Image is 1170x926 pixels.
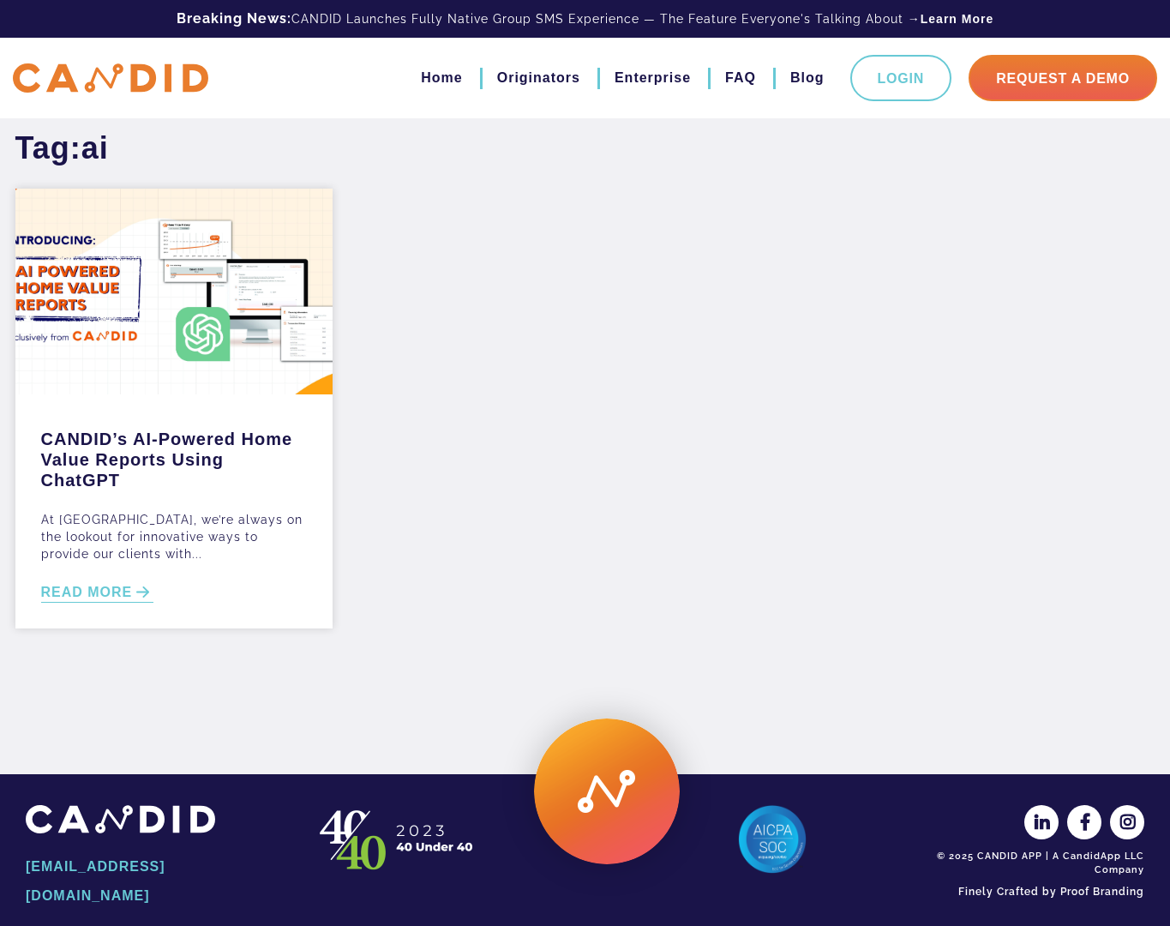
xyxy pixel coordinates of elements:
[790,63,825,93] a: Blog
[725,63,756,93] a: FAQ
[969,55,1157,101] a: Request A Demo
[177,10,291,27] b: Breaking News:
[884,877,1144,906] a: Finely Crafted by Proof Branding
[850,55,952,101] a: Login
[921,10,993,27] a: Learn More
[738,805,807,874] img: AICPA SOC 2
[884,850,1144,877] div: © 2025 CANDID APP | A CandidApp LLC Company
[15,129,1155,168] h2: Tag:
[13,63,208,93] img: CANDID APP
[81,130,109,165] span: ai
[312,805,483,874] img: CANDID APP
[615,63,691,93] a: Enterprise
[41,420,307,490] a: CANDID’s AI-Powered Home Value Reports Using ChatGPT
[497,63,580,93] a: Originators
[41,511,307,562] p: At [GEOGRAPHIC_DATA], we’re always on the lookout for innovative ways to provide our clients with...
[26,805,215,833] img: CANDID APP
[421,63,462,93] a: Home
[41,583,154,603] a: READ MORE
[26,852,286,911] a: [EMAIL_ADDRESS][DOMAIN_NAME]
